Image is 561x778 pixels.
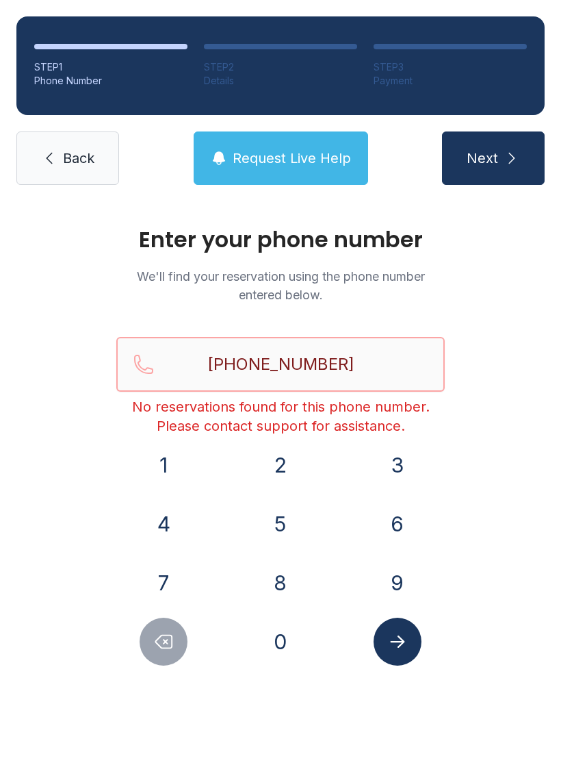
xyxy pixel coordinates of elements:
input: Reservation phone number [116,337,445,392]
div: STEP 2 [204,60,357,74]
button: Submit lookup form [374,618,421,666]
button: Delete number [140,618,187,666]
div: STEP 3 [374,60,527,74]
button: 4 [140,500,187,548]
span: Request Live Help [233,149,351,168]
button: 9 [374,559,421,607]
div: STEP 1 [34,60,187,74]
div: Phone Number [34,74,187,88]
span: Back [63,149,94,168]
h1: Enter your phone number [116,229,445,251]
span: Next [467,149,498,168]
div: Payment [374,74,527,88]
button: 0 [257,618,304,666]
button: 3 [374,441,421,489]
button: 2 [257,441,304,489]
div: Details [204,74,357,88]
button: 7 [140,559,187,607]
button: 5 [257,500,304,548]
div: No reservations found for this phone number. Please contact support for assistance. [116,397,445,436]
button: 6 [374,500,421,548]
p: We'll find your reservation using the phone number entered below. [116,267,445,304]
button: 1 [140,441,187,489]
button: 8 [257,559,304,607]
